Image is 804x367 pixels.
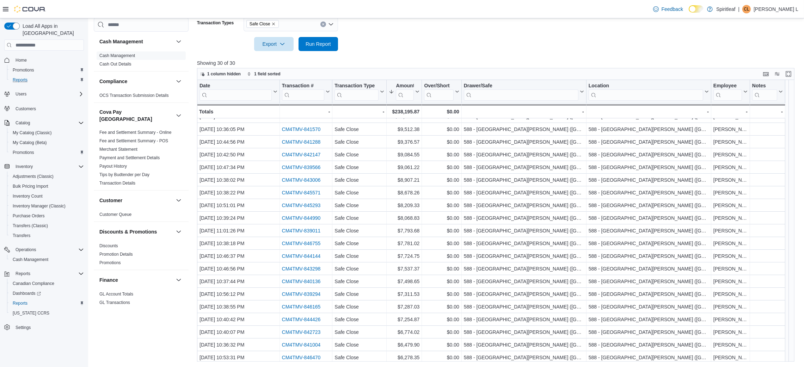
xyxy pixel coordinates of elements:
button: Discounts & Promotions [99,228,173,235]
div: 588 - [GEOGRAPHIC_DATA][PERSON_NAME] ([GEOGRAPHIC_DATA]) [589,125,709,133]
div: [DATE] 10:38:18 PM [200,239,277,248]
span: Promotions [13,150,34,155]
span: Home [16,57,27,63]
button: Purchase Orders [7,211,87,221]
button: Cash Management [7,255,87,265]
div: - [589,107,709,116]
div: 588 - [GEOGRAPHIC_DATA][PERSON_NAME] ([GEOGRAPHIC_DATA]) [589,188,709,197]
span: My Catalog (Classic) [10,129,84,137]
input: Dark Mode [689,5,704,13]
button: Cash Management [174,37,183,46]
a: Home [13,56,30,64]
p: Spiritleaf [716,5,735,13]
a: GL Transactions [99,300,130,305]
button: Enter fullscreen [784,70,793,78]
span: Inventory Count [10,192,84,200]
span: Users [16,91,26,97]
a: Discounts [99,243,118,248]
button: Canadian Compliance [7,279,87,288]
span: Inventory [13,162,84,171]
span: Adjustments (Classic) [10,172,84,181]
button: Inventory [1,162,87,172]
p: | [738,5,740,13]
span: Fee and Settlement Summary - Online [99,130,172,135]
span: Cash Management [99,53,135,58]
a: Merchant Statement [99,147,137,152]
a: Payout History [99,164,127,169]
a: Transaction Details [99,181,135,186]
div: - [282,107,330,116]
a: GL Account Totals [99,292,133,297]
a: Customers [13,105,39,113]
button: Inventory [13,162,36,171]
button: Transaction # [282,83,330,101]
div: Location [589,83,703,101]
a: CM4TMV-844144 [282,253,320,259]
div: 588 - [GEOGRAPHIC_DATA][PERSON_NAME] ([GEOGRAPHIC_DATA]) [589,226,709,235]
div: $0.00 [424,150,459,159]
div: Safe Close [335,176,384,184]
button: Notes [752,83,783,101]
button: Operations [1,245,87,255]
a: [US_STATE] CCRS [10,309,52,317]
span: Transfers (Classic) [10,222,84,230]
div: $8,907.21 [389,176,419,184]
button: Cash Management [99,38,173,45]
div: [DATE] 11:01:26 PM [200,226,277,235]
span: 1 field sorted [254,71,281,77]
button: Export [254,37,294,51]
span: Feedback [662,6,683,13]
div: 588 - [GEOGRAPHIC_DATA][PERSON_NAME] ([GEOGRAPHIC_DATA]) [464,138,584,146]
div: Safe Close [335,138,384,146]
div: [PERSON_NAME] [713,163,748,172]
div: Safe Close [335,201,384,210]
div: [PERSON_NAME] [713,214,748,222]
div: Totals [199,107,277,116]
button: Catalog [13,119,33,127]
a: Cash Management [99,53,135,58]
span: Bulk Pricing Import [10,182,84,191]
span: Operations [16,247,36,253]
button: Customers [1,103,87,113]
div: 588 - [GEOGRAPHIC_DATA][PERSON_NAME] ([GEOGRAPHIC_DATA]) [464,176,584,184]
span: Users [13,90,84,98]
button: Compliance [99,78,173,85]
a: CM4TMV-843298 [282,266,320,272]
div: Notes [752,83,777,89]
div: $0.00 [424,138,459,146]
button: Promotions [7,65,87,75]
div: 588 - [GEOGRAPHIC_DATA][PERSON_NAME] ([GEOGRAPHIC_DATA]) [464,150,584,159]
span: Catalog [13,119,84,127]
a: Customer Queue [99,212,131,217]
span: Reports [10,76,84,84]
a: CM4TMV-846755 [282,241,320,246]
button: Transfers [7,231,87,241]
span: Load All Apps in [GEOGRAPHIC_DATA] [20,23,84,37]
div: $0.00 [424,125,459,133]
div: Safe Close [335,239,384,248]
span: Cash Management [10,255,84,264]
div: - [713,107,748,116]
span: Reports [13,300,27,306]
h3: Cash Management [99,38,143,45]
div: [DATE] 10:39:24 PM [200,214,277,222]
div: Employee [713,83,742,101]
span: Reports [10,299,84,307]
span: Safe Close [246,20,279,28]
span: Purchase Orders [13,213,45,219]
button: Compliance [174,77,183,86]
button: Display options [773,70,781,78]
a: Promotions [99,260,121,265]
div: 588 - [GEOGRAPHIC_DATA][PERSON_NAME] ([GEOGRAPHIC_DATA]) [464,163,584,172]
span: Adjustments (Classic) [13,174,54,179]
button: Catalog [1,118,87,128]
a: OCS Transaction Submission Details [99,93,169,98]
span: Safe Close [250,20,270,27]
div: Transaction # [282,83,324,89]
span: Customers [16,106,36,112]
span: Canadian Compliance [10,279,84,288]
div: Safe Close [335,163,384,172]
span: Canadian Compliance [13,281,54,286]
a: CM4TMV-843006 [282,177,320,183]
